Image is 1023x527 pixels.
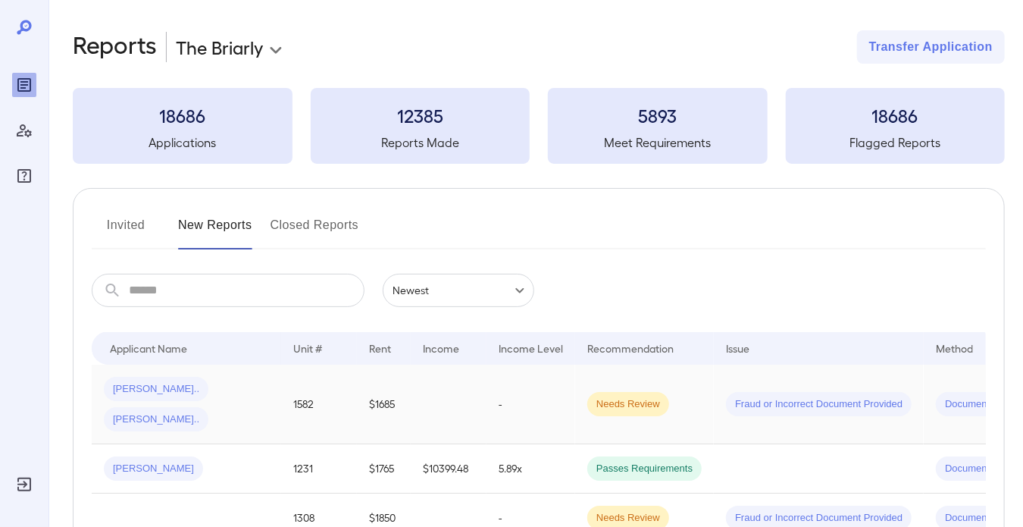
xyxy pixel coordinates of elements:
[104,462,203,476] span: [PERSON_NAME]
[92,213,160,249] button: Invited
[548,103,768,127] h3: 5893
[176,35,263,59] p: The Briarly
[104,382,208,397] span: [PERSON_NAME]..
[936,339,973,357] div: Method
[311,103,530,127] h3: 12385
[486,444,575,494] td: 5.89x
[726,397,912,412] span: Fraud or Incorrect Document Provided
[12,472,36,497] div: Log Out
[726,339,750,357] div: Issue
[73,88,1005,164] summary: 18686Applications12385Reports Made5893Meet Requirements18686Flagged Reports
[311,133,530,152] h5: Reports Made
[786,133,1006,152] h5: Flagged Reports
[12,73,36,97] div: Reports
[411,444,486,494] td: $10399.48
[726,511,912,525] span: Fraud or Incorrect Document Provided
[110,339,187,357] div: Applicant Name
[548,133,768,152] h5: Meet Requirements
[293,339,322,357] div: Unit #
[73,133,293,152] h5: Applications
[357,365,411,444] td: $1685
[857,30,1005,64] button: Transfer Application
[587,339,674,357] div: Recommendation
[587,397,669,412] span: Needs Review
[104,413,208,427] span: [PERSON_NAME]..
[423,339,459,357] div: Income
[383,274,534,307] div: Newest
[73,103,293,127] h3: 18686
[12,118,36,143] div: Manage Users
[12,164,36,188] div: FAQ
[357,444,411,494] td: $1765
[281,444,357,494] td: 1231
[271,213,359,249] button: Closed Reports
[73,30,157,64] h2: Reports
[587,462,702,476] span: Passes Requirements
[369,339,393,357] div: Rent
[281,365,357,444] td: 1582
[178,213,252,249] button: New Reports
[786,103,1006,127] h3: 18686
[486,365,575,444] td: -
[587,511,669,525] span: Needs Review
[499,339,563,357] div: Income Level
